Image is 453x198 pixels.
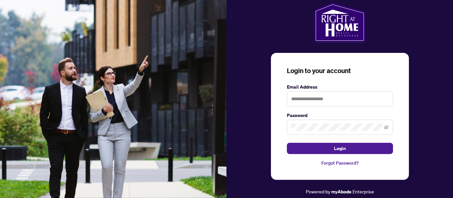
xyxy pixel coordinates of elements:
[314,3,365,42] img: ma-logo
[287,66,393,75] h3: Login to your account
[306,188,330,194] span: Powered by
[287,112,393,119] label: Password
[331,188,352,195] a: myAbode
[287,159,393,167] a: Forgot Password?
[353,188,374,194] span: Enterprise
[287,143,393,154] button: Login
[287,83,393,91] label: Email Address
[384,125,389,130] span: eye-invisible
[334,143,346,154] span: Login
